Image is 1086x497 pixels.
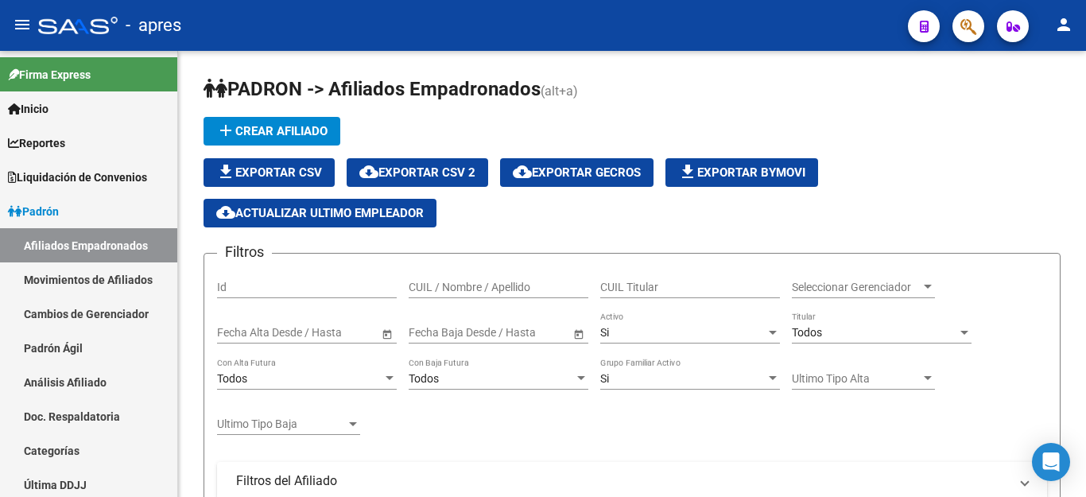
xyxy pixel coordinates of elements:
span: Firma Express [8,66,91,83]
mat-icon: cloud_download [216,203,235,222]
button: Exportar CSV [204,158,335,187]
button: Open calendar [378,325,395,342]
span: Ultimo Tipo Alta [792,372,921,386]
span: Padrón [8,203,59,220]
mat-icon: cloud_download [359,162,378,181]
input: Fecha inicio [409,326,467,340]
span: (alt+a) [541,83,578,99]
input: Fecha inicio [217,326,275,340]
button: Actualizar ultimo Empleador [204,199,436,227]
mat-icon: file_download [678,162,697,181]
mat-icon: file_download [216,162,235,181]
button: Open calendar [570,325,587,342]
span: - apres [126,8,181,43]
input: Fecha fin [289,326,367,340]
mat-panel-title: Filtros del Afiliado [236,472,1009,490]
button: Crear Afiliado [204,117,340,146]
mat-icon: person [1054,15,1073,34]
span: Actualizar ultimo Empleador [216,206,424,220]
span: Reportes [8,134,65,152]
span: Inicio [8,100,48,118]
span: Si [600,372,609,385]
span: Ultimo Tipo Baja [217,417,346,431]
button: Exportar CSV 2 [347,158,488,187]
span: Todos [792,326,822,339]
span: PADRON -> Afiliados Empadronados [204,78,541,100]
span: Todos [409,372,439,385]
span: Exportar GECROS [513,165,641,180]
mat-icon: menu [13,15,32,34]
span: Si [600,326,609,339]
span: Crear Afiliado [216,124,328,138]
mat-icon: add [216,121,235,140]
button: Exportar Bymovi [665,158,818,187]
span: Liquidación de Convenios [8,169,147,186]
input: Fecha fin [480,326,558,340]
span: Exportar CSV [216,165,322,180]
span: Exportar CSV 2 [359,165,475,180]
span: Seleccionar Gerenciador [792,281,921,294]
span: Exportar Bymovi [678,165,805,180]
span: Todos [217,372,247,385]
h3: Filtros [217,241,272,263]
mat-icon: cloud_download [513,162,532,181]
div: Open Intercom Messenger [1032,443,1070,481]
button: Exportar GECROS [500,158,654,187]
